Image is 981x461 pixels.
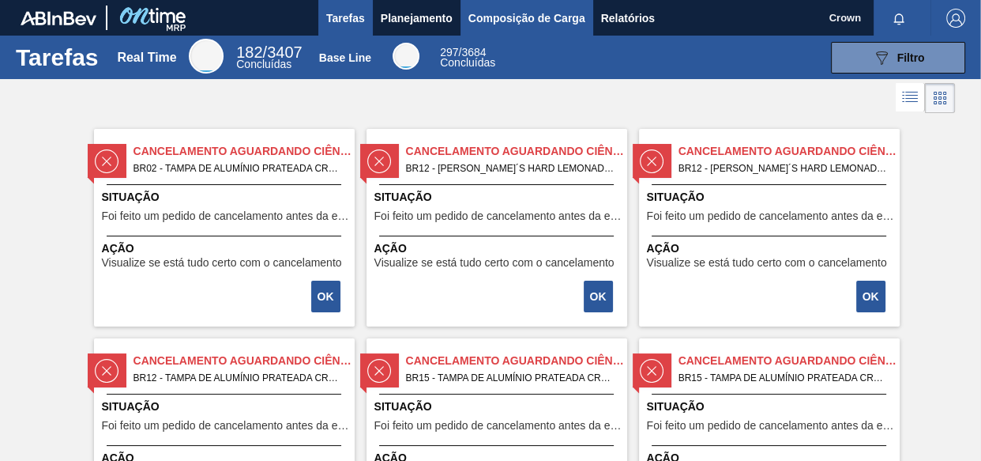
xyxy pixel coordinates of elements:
span: BR15 - TAMPA DE ALUMÍNIO PRATEADA CROWN ISE Pedido - 837833 [406,369,615,387]
span: Situação [374,399,623,415]
button: OK [856,281,885,312]
span: Concluídas [236,58,291,70]
div: Base Line [440,47,495,68]
div: Visão em Cards [925,83,955,113]
span: / 3407 [236,43,302,61]
img: status [95,359,118,383]
span: Foi feito um pedido de cancelamento antes da etapa de aguardando faturamento [374,210,623,222]
span: Foi feito um pedido de cancelamento antes da etapa de aguardando faturamento [374,420,623,432]
img: status [367,359,391,383]
span: / 3684 [440,46,486,59]
span: Foi feito um pedido de cancelamento antes da etapa de aguardando faturamento [102,420,351,432]
h1: Tarefas [16,48,99,66]
span: 297 [440,46,458,59]
span: Ação [374,240,623,257]
div: Real Time [236,46,302,70]
span: Visualize se está tudo certo com o cancelamento [102,257,342,269]
span: BR02 - TAMPA DE ALUMÍNIO PRATEADA CROWN ISE Pedido - 807227 [133,160,342,177]
button: Notificações [874,7,924,29]
div: Completar tarefa: 30123617 [313,279,342,314]
span: Relatórios [601,9,655,28]
span: Concluídas [440,56,495,69]
span: Visualize se está tudo certo com o cancelamento [647,257,887,269]
span: Filtro [897,51,925,64]
span: Cancelamento aguardando ciência [406,143,627,160]
span: BR12 - TAMPA DE ALUMÍNIO PRATEADA CROWN ISE Pedido - 834591 [133,369,342,387]
span: BR15 - TAMPA DE ALUMÍNIO PRATEADA CROWN ISE Pedido - 837834 [678,369,887,387]
div: Base Line [319,51,371,64]
div: Completar tarefa: 30124163 [858,279,887,314]
span: Cancelamento aguardando ciência [678,143,900,160]
span: Foi feito um pedido de cancelamento antes da etapa de aguardando faturamento [647,420,896,432]
div: Base Line [393,43,419,70]
span: Tarefas [326,9,365,28]
span: Visualize se está tudo certo com o cancelamento [374,257,615,269]
img: TNhmsLtSVTkK8tSr43FrP2fwEKptu5GPRR3wAAAABJRU5ErkJggg== [21,11,96,25]
button: Filtro [831,42,965,74]
img: status [640,359,663,383]
span: Ação [102,240,351,257]
span: Cancelamento aguardando ciência [133,143,355,160]
button: OK [311,281,340,312]
span: Ação [647,240,896,257]
div: Visão em Lista [896,83,925,113]
span: BR12 - LATA MIKE´S HARD LEMONADE 350ML SLEEK Pedido - 768847 [678,160,887,177]
div: Real Time [189,39,224,74]
img: status [640,149,663,173]
div: Completar tarefa: 30124162 [585,279,615,314]
span: Cancelamento aguardando ciência [133,353,355,369]
span: Situação [102,189,351,206]
span: Foi feito um pedido de cancelamento antes da etapa de aguardando faturamento [102,210,351,222]
span: Situação [647,189,896,206]
span: Planejamento [381,9,453,28]
span: Situação [102,399,351,415]
div: Real Time [117,51,176,65]
span: BR12 - LATA MIKE´S HARD LEMONADE 350ML SLEEK Pedido - 768848 [406,160,615,177]
span: Cancelamento aguardando ciência [678,353,900,369]
img: Logout [946,9,965,28]
img: status [95,149,118,173]
span: 182 [236,43,262,61]
span: Situação [647,399,896,415]
span: Composição de Carga [468,9,585,28]
button: OK [584,281,613,312]
img: status [367,149,391,173]
span: Cancelamento aguardando ciência [406,353,627,369]
span: Situação [374,189,623,206]
span: Foi feito um pedido de cancelamento antes da etapa de aguardando faturamento [647,210,896,222]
